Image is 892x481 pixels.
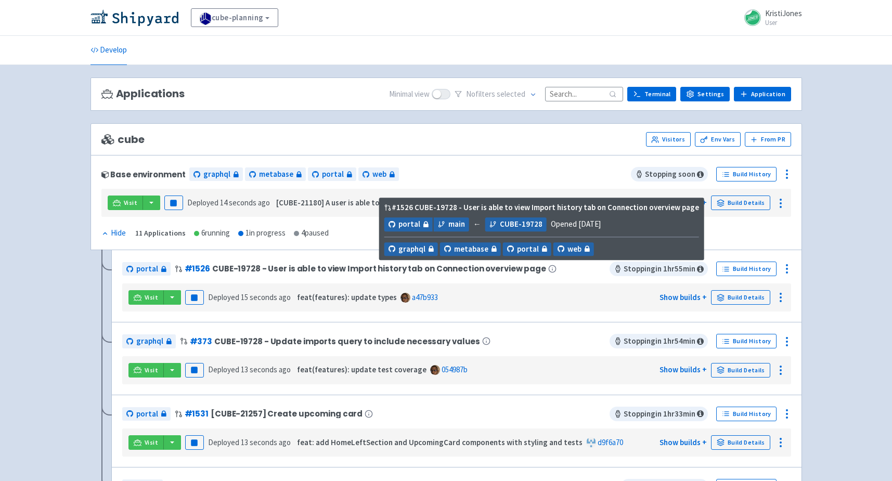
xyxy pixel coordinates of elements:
[297,437,583,447] strong: feat: add HomeLeftSection and UpcomingCard components with styling and tests
[384,217,433,231] a: portal
[578,219,601,229] time: [DATE]
[145,293,158,302] span: Visit
[294,227,329,239] div: 4 paused
[238,227,286,239] div: 1 in progress
[497,89,525,99] span: selected
[454,243,488,255] span: metabase
[122,262,171,276] a: portal
[716,262,777,276] a: Build History
[208,292,291,302] span: Deployed
[473,218,481,230] span: ←
[503,242,551,256] a: portal
[660,292,707,302] a: Show builds +
[128,290,164,305] a: Visit
[716,407,777,421] a: Build History
[122,407,171,421] a: portal
[185,408,209,419] a: #1531
[610,262,708,276] span: Stopping in 1 hr 55 min
[136,335,163,347] span: graphql
[185,290,204,305] button: Pause
[442,365,468,374] a: 054987b
[485,217,547,231] a: CUBE-19728
[208,437,291,447] span: Deployed
[711,363,770,378] a: Build Details
[241,437,291,447] time: 13 seconds ago
[101,134,145,146] span: cube
[434,217,469,231] a: main
[389,88,430,100] span: Minimal view
[190,336,213,347] a: #373
[135,227,186,239] div: 11 Applications
[191,8,278,27] a: cube-planning
[660,365,707,374] a: Show builds +
[384,202,699,214] div: # 1526 CUBE-19728 - User is able to view Import history tab on Connection overview page
[551,219,601,229] span: Opened
[276,198,484,207] strong: [CUBE-21180] A user is able to edit an existing canvas (#370)
[136,408,158,420] span: portal
[185,263,210,274] a: #1526
[128,435,164,450] a: Visit
[145,366,158,374] span: Visit
[136,263,158,275] span: portal
[208,365,291,374] span: Deployed
[631,167,708,181] span: Stopping soon
[680,87,730,101] a: Settings
[567,243,581,255] span: web
[716,334,777,348] a: Build History
[187,198,270,207] span: Deployed
[398,218,420,230] span: portal
[610,334,708,348] span: Stopping in 1 hr 54 min
[185,435,204,450] button: Pause
[745,132,791,147] button: From PR
[164,196,183,210] button: Pause
[711,196,770,210] a: Build Details
[440,242,501,256] a: metabase
[245,167,306,181] a: metabase
[734,87,791,101] a: Application
[297,292,397,302] strong: feat(features): update types
[101,227,127,239] button: Hide
[372,168,386,180] span: web
[627,87,676,101] a: Terminal
[500,218,542,230] span: CUBE-19728
[545,87,623,101] input: Search...
[610,407,708,421] span: Stopping in 1 hr 33 min
[695,132,741,147] a: Env Vars
[598,437,623,447] a: d9f6a70
[128,363,164,378] a: Visit
[91,36,127,65] a: Develop
[517,243,539,255] span: portal
[145,438,158,447] span: Visit
[203,168,230,180] span: graphql
[765,8,802,18] span: KristiJones
[711,290,770,305] a: Build Details
[108,196,143,210] a: Visit
[241,292,291,302] time: 15 seconds ago
[646,132,691,147] a: Visitors
[189,167,243,181] a: graphql
[358,167,399,181] a: web
[297,365,426,374] strong: feat(features): update test coverage
[101,227,126,239] div: Hide
[308,167,356,181] a: portal
[241,365,291,374] time: 13 seconds ago
[466,88,525,100] span: No filter s
[214,337,480,346] span: CUBE-19728 - Update imports query to include necessary values
[448,218,465,230] span: main
[322,168,344,180] span: portal
[412,292,438,302] a: a47b933
[384,242,438,256] a: graphql
[101,170,186,179] div: Base environment
[124,199,137,207] span: Visit
[194,227,230,239] div: 6 running
[211,409,363,418] span: [CUBE-21257] Create upcoming card
[738,9,802,26] a: KristiJones User
[398,243,425,255] span: graphql
[716,167,777,181] a: Build History
[259,168,293,180] span: metabase
[185,363,204,378] button: Pause
[91,9,178,26] img: Shipyard logo
[765,19,802,26] small: User
[101,88,185,100] h3: Applications
[220,198,270,207] time: 14 seconds ago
